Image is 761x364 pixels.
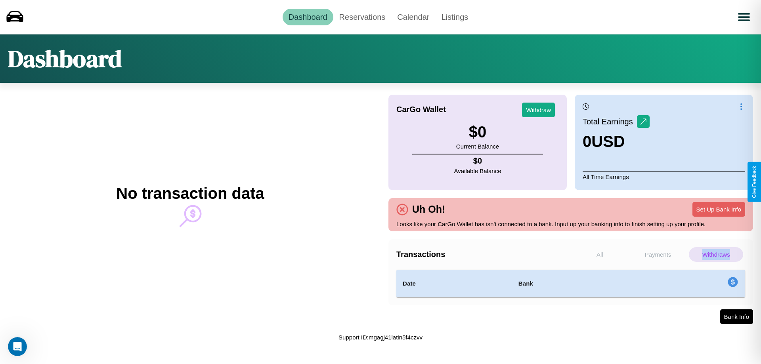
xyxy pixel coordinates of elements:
[573,247,627,262] p: All
[396,270,745,297] table: simple table
[8,337,27,356] iframe: Intercom live chat
[733,6,755,28] button: Open menu
[283,9,333,25] a: Dashboard
[338,332,423,343] p: Support ID: mgagj41latin5f4czvv
[583,171,745,182] p: All Time Earnings
[116,185,264,202] h2: No transaction data
[333,9,392,25] a: Reservations
[583,114,637,129] p: Total Earnings
[522,103,555,117] button: Withdraw
[518,279,629,288] h4: Bank
[720,309,753,324] button: Bank Info
[689,247,743,262] p: Withdraws
[631,247,685,262] p: Payments
[583,133,650,151] h3: 0 USD
[396,250,571,259] h4: Transactions
[456,123,499,141] h3: $ 0
[408,204,449,215] h4: Uh Oh!
[403,279,506,288] h4: Date
[8,42,122,75] h1: Dashboard
[456,141,499,152] p: Current Balance
[692,202,745,217] button: Set Up Bank Info
[454,166,501,176] p: Available Balance
[435,9,474,25] a: Listings
[396,105,446,114] h4: CarGo Wallet
[751,166,757,198] div: Give Feedback
[391,9,435,25] a: Calendar
[454,156,501,166] h4: $ 0
[396,219,745,229] p: Looks like your CarGo Wallet has isn't connected to a bank. Input up your banking info to finish ...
